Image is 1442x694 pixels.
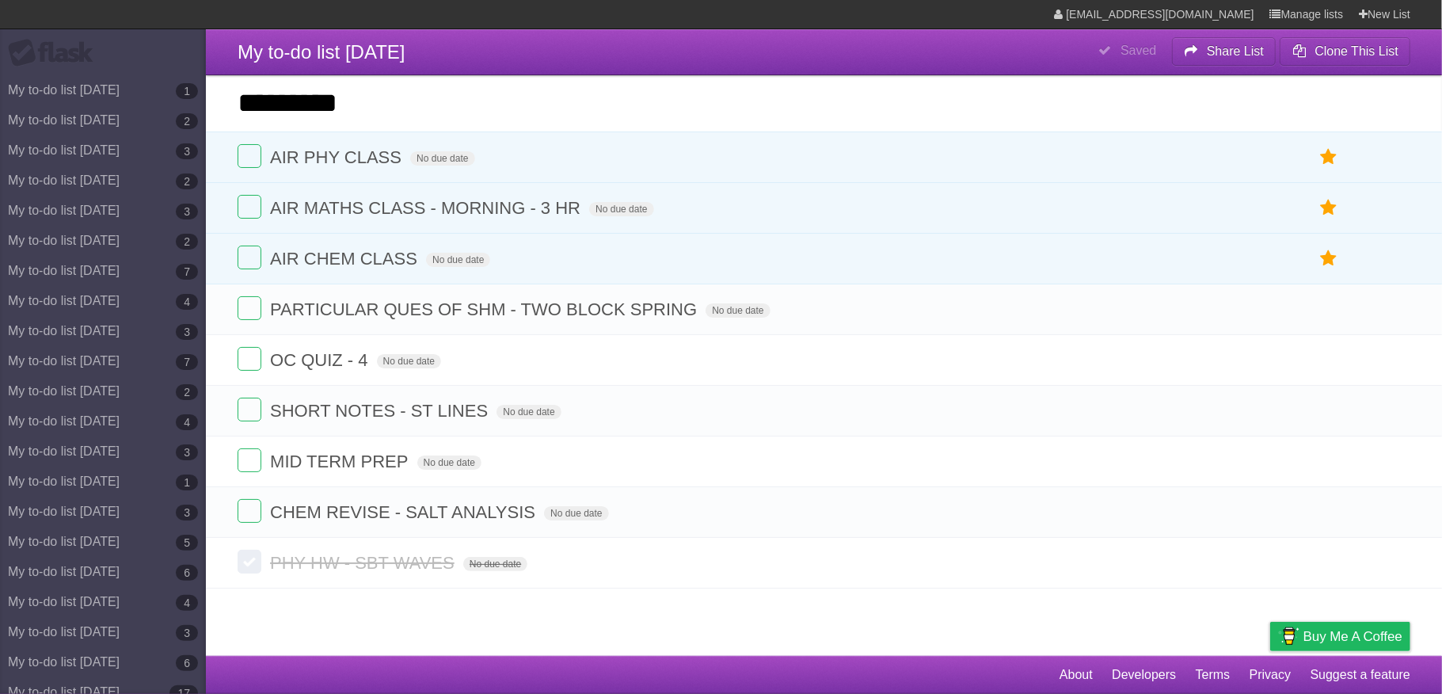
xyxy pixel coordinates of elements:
[1270,622,1410,651] a: Buy me a coffee
[176,565,198,581] b: 6
[270,452,412,471] span: MID TERM PREP
[270,502,539,522] span: CHEM REVISE - SALT ANALYSIS
[410,151,474,166] span: No due date
[238,347,261,371] label: Done
[176,505,198,520] b: 3
[497,405,561,419] span: No due date
[238,246,261,269] label: Done
[270,350,371,370] span: OC QUIZ - 4
[270,198,584,218] span: AIR MATHS CLASS - MORNING - 3 HR
[176,173,198,189] b: 2
[1112,660,1176,690] a: Developers
[1172,37,1276,66] button: Share List
[238,195,261,219] label: Done
[176,595,198,611] b: 4
[176,384,198,400] b: 2
[1196,660,1231,690] a: Terms
[176,324,198,340] b: 3
[1120,44,1156,57] b: Saved
[1314,195,1344,221] label: Star task
[176,535,198,551] b: 5
[377,354,441,368] span: No due date
[176,414,198,430] b: 4
[176,113,198,129] b: 2
[1314,246,1344,272] label: Star task
[176,475,198,490] b: 1
[270,299,701,319] span: PARTICULAR QUES OF SHM - TWO BLOCK SPRING
[176,204,198,219] b: 3
[238,41,405,63] span: My to-do list [DATE]
[270,249,421,269] span: AIR CHEM CLASS
[1060,660,1093,690] a: About
[417,456,481,470] span: No due date
[176,83,198,99] b: 1
[176,625,198,641] b: 3
[176,264,198,280] b: 7
[238,499,261,523] label: Done
[1250,660,1291,690] a: Privacy
[1314,144,1344,170] label: Star task
[544,506,608,520] span: No due date
[463,557,527,571] span: No due date
[270,553,458,573] span: PHY HW - SBT WAVES
[176,234,198,250] b: 2
[426,253,490,267] span: No due date
[176,655,198,671] b: 6
[1311,660,1410,690] a: Suggest a feature
[1280,37,1410,66] button: Clone This List
[176,354,198,370] b: 7
[8,39,103,67] div: Flask
[238,550,261,574] label: Done
[1303,623,1402,650] span: Buy me a coffee
[1315,44,1398,58] b: Clone This List
[238,398,261,421] label: Done
[270,401,492,421] span: SHORT NOTES - ST LINES
[1207,44,1264,58] b: Share List
[176,143,198,159] b: 3
[706,303,770,318] span: No due date
[176,294,198,310] b: 4
[1278,623,1299,650] img: Buy me a coffee
[589,202,653,216] span: No due date
[238,296,261,320] label: Done
[176,444,198,460] b: 3
[270,147,405,167] span: AIR PHY CLASS
[238,448,261,472] label: Done
[238,144,261,168] label: Done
